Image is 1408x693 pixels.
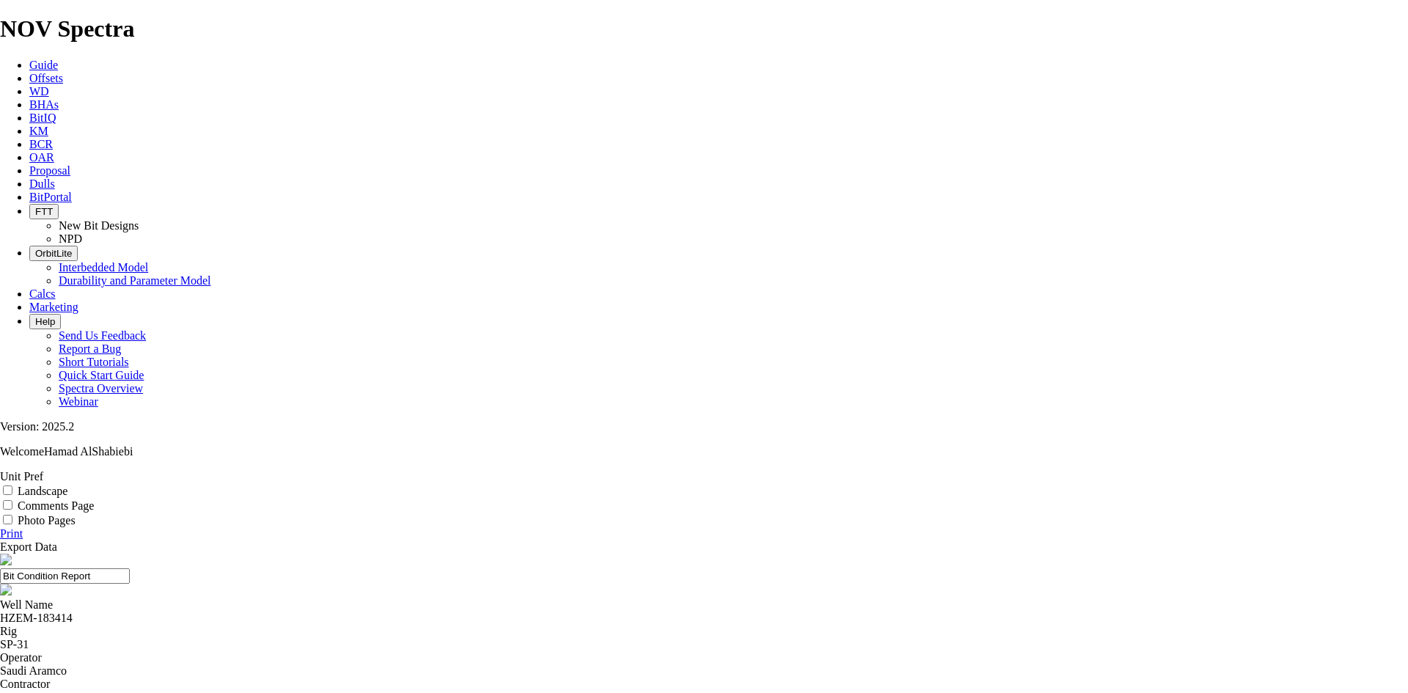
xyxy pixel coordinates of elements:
[59,356,129,368] a: Short Tutorials
[29,72,63,84] a: Offsets
[29,177,55,190] a: Dulls
[29,314,61,329] button: Help
[29,164,70,177] a: Proposal
[29,287,56,300] a: Calcs
[35,206,53,217] span: FTT
[59,342,121,355] a: Report a Bug
[29,85,49,98] a: WD
[59,329,146,342] a: Send Us Feedback
[18,499,94,512] label: Comments Page
[35,316,55,327] span: Help
[59,395,98,408] a: Webinar
[29,98,59,111] a: BHAs
[59,261,148,274] a: Interbedded Model
[29,301,78,313] a: Marketing
[29,59,58,71] a: Guide
[29,204,59,219] button: FTT
[44,445,133,458] span: Hamad AlShabiebi
[59,369,144,381] a: Quick Start Guide
[29,111,56,124] a: BitIQ
[59,382,143,395] a: Spectra Overview
[18,485,67,497] label: Landscape
[29,151,54,164] a: OAR
[29,138,53,150] a: BCR
[29,246,78,261] button: OrbitLite
[59,219,139,232] a: New Bit Designs
[18,514,76,527] label: Photo Pages
[59,232,82,245] a: NPD
[35,248,72,259] span: OrbitLite
[29,125,48,137] a: KM
[59,274,211,287] a: Durability and Parameter Model
[29,191,72,203] a: BitPortal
